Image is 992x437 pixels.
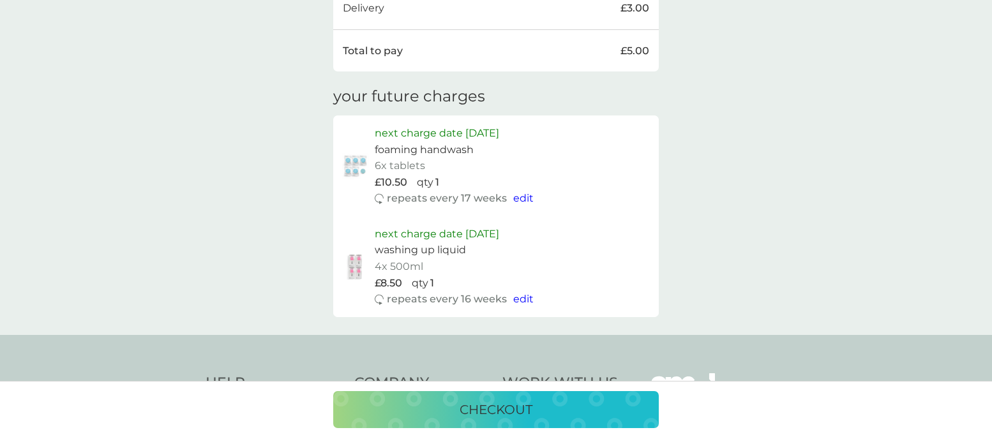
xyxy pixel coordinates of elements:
p: qty [412,275,428,292]
p: foaming handwash [375,142,474,158]
p: repeats every 17 weeks [387,190,507,207]
p: checkout [460,399,532,420]
p: £5.00 [620,43,649,59]
p: 6x tablets [375,158,425,174]
span: edit [513,192,534,204]
h4: Help [206,373,342,393]
p: next charge date [DATE] [375,125,499,142]
p: repeats every 16 weeks [387,291,507,307]
button: edit [513,291,534,307]
p: Total to pay [343,43,403,59]
p: 1 [430,275,434,292]
p: 4x 500ml [375,258,423,275]
p: next charge date [DATE] [375,226,499,242]
p: 1 [435,174,439,191]
h3: your future charges [333,87,485,106]
img: smol [651,373,715,417]
button: edit [513,190,534,207]
p: qty [417,174,433,191]
button: checkout [333,391,659,428]
h4: Work With Us [502,373,618,393]
span: edit [513,293,534,305]
p: £10.50 [375,174,407,191]
p: £8.50 [375,275,402,292]
p: washing up liquid [375,242,466,258]
h4: Company [354,373,490,393]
